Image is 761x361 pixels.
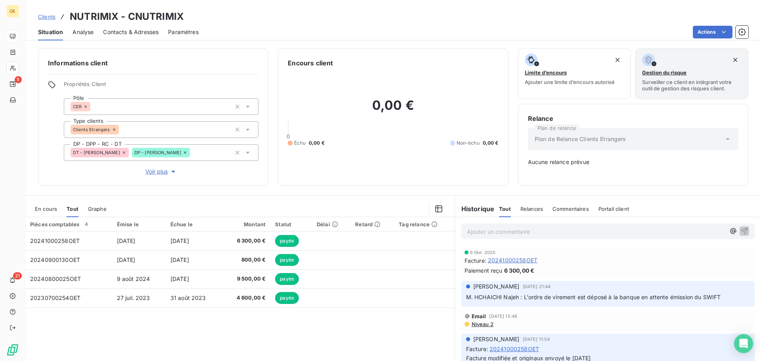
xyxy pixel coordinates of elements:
[275,292,299,304] span: payée
[15,76,22,83] span: 5
[553,206,589,212] span: Commentaires
[117,237,136,244] span: [DATE]
[457,139,480,147] span: Non-échu
[504,266,535,275] span: 6 300,00 €
[83,221,90,228] span: 4
[466,345,488,353] span: Facture :
[38,28,63,36] span: Situation
[473,283,520,290] span: [PERSON_NAME]
[227,294,266,302] span: 4 600,00 €
[73,150,120,155] span: DT - [PERSON_NAME]
[145,168,177,176] span: Voir plus
[6,5,19,17] div: OE
[35,206,57,212] span: En cours
[30,256,80,263] span: 20240900130OET
[6,78,19,90] a: 5
[38,13,55,21] a: Clients
[635,48,748,99] button: Gestion du risqueSurveiller ce client en intégrant votre outil de gestion des risques client.
[13,272,22,279] span: 21
[30,221,107,228] div: Pièces comptables
[525,79,615,85] span: Ajouter une limite d’encours autorisé
[134,150,182,155] span: DP - [PERSON_NAME]
[275,273,299,285] span: payée
[90,103,97,110] input: Ajouter une valeur
[499,206,511,212] span: Tout
[30,294,80,301] span: 20230700254OET
[48,58,258,68] h6: Informations client
[734,334,753,353] div: Open Intercom Messenger
[30,237,80,244] span: 20241000258OET
[309,139,325,147] span: 0,00 €
[170,237,189,244] span: [DATE]
[693,26,732,38] button: Actions
[6,344,19,356] img: Logo LeanPay
[525,69,567,76] span: Limite d’encours
[399,221,449,227] div: Tag relance
[288,97,498,121] h2: 0,00 €
[642,79,742,92] span: Surveiller ce client en intégrant votre outil de gestion des risques client.
[355,221,389,227] div: Retard
[483,139,499,147] span: 0,00 €
[30,275,81,282] span: 20240800025OET
[227,275,266,283] span: 9 500,00 €
[317,221,346,227] div: Délai
[190,149,196,156] input: Ajouter une valeur
[642,69,686,76] span: Gestion du risque
[294,139,306,147] span: Échu
[119,126,125,133] input: Ajouter une valeur
[466,294,721,300] span: M. HCHAICHI Najeh : L'ordre de virement est déposé à la banque en attente émission du SWIFT
[472,313,486,319] span: Email
[227,221,266,227] div: Montant
[275,254,299,266] span: payée
[465,266,503,275] span: Paiement reçu
[523,284,551,289] span: [DATE] 21:44
[73,28,94,36] span: Analyse
[287,133,290,139] span: 0
[67,206,78,212] span: Tout
[227,237,266,245] span: 6 300,00 €
[38,13,55,20] span: Clients
[489,314,517,319] span: [DATE] 15:46
[518,48,631,99] button: Limite d’encoursAjouter une limite d’encours autorisé
[275,221,307,227] div: Statut
[117,221,161,227] div: Émise le
[117,275,150,282] span: 9 août 2024
[528,158,738,166] span: Aucune relance prévue
[489,345,539,353] span: 20241000258OET
[73,127,110,132] span: Clients Etrangers
[88,206,107,212] span: Graphe
[170,221,217,227] div: Échue le
[598,206,629,212] span: Portail client
[73,104,82,109] span: CER
[488,256,537,264] span: 20241000258OET
[64,81,258,92] span: Propriétés Client
[168,28,199,36] span: Paramètres
[275,235,299,247] span: payée
[170,275,189,282] span: [DATE]
[117,294,150,301] span: 27 juil. 2023
[170,294,206,301] span: 31 août 2023
[465,256,486,265] span: Facture :
[473,335,520,343] span: [PERSON_NAME]
[470,250,496,255] span: 6 févr. 2025
[455,204,495,214] h6: Historique
[471,321,493,327] span: Niveau 2
[523,337,550,342] span: [DATE] 11:54
[64,167,258,176] button: Voir plus
[528,114,738,123] h6: Relance
[288,58,333,68] h6: Encours client
[117,256,136,263] span: [DATE]
[535,135,626,143] span: Plan de Relance Clients Etrangers
[227,256,266,264] span: 800,00 €
[170,256,189,263] span: [DATE]
[70,10,184,24] h3: NUTRIMIX - CNUTRIMIX
[103,28,159,36] span: Contacts & Adresses
[520,206,543,212] span: Relances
